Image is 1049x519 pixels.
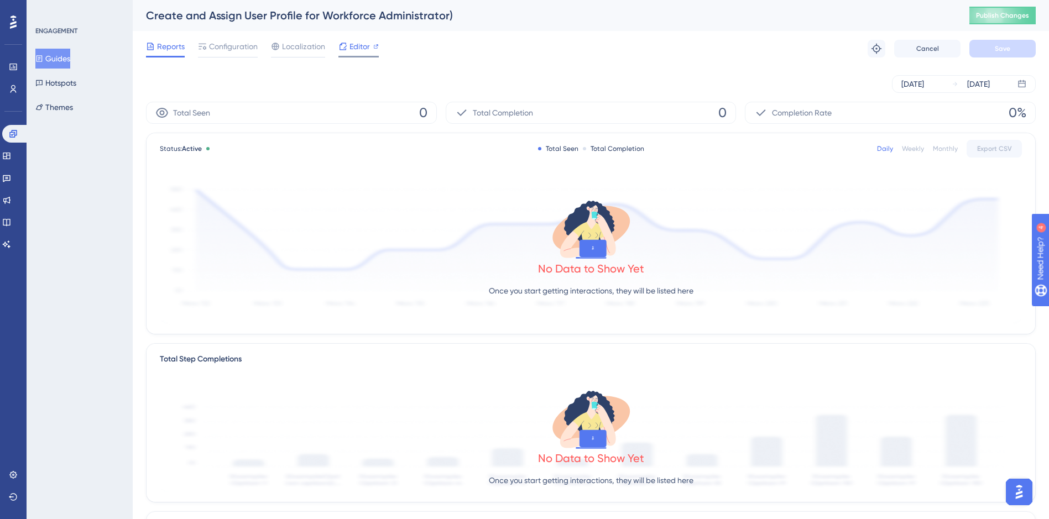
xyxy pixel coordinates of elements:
p: Once you start getting interactions, they will be listed here [489,474,693,487]
button: Hotspots [35,73,76,93]
p: Once you start getting interactions, they will be listed here [489,284,693,297]
span: Cancel [916,44,939,53]
span: Total Completion [473,106,533,119]
span: Total Seen [173,106,210,119]
span: Save [995,44,1010,53]
div: ENGAGEMENT [35,27,77,35]
div: Weekly [902,144,924,153]
span: Export CSV [977,144,1012,153]
div: [DATE] [967,77,990,91]
button: Cancel [894,40,961,57]
span: 0 [419,104,427,122]
button: Themes [35,97,73,117]
div: 4 [77,6,80,14]
span: Configuration [209,40,258,53]
button: Export CSV [967,140,1022,158]
div: Total Seen [538,144,578,153]
span: Reports [157,40,185,53]
span: Completion Rate [772,106,832,119]
span: Localization [282,40,325,53]
span: Publish Changes [976,11,1029,20]
div: Daily [877,144,893,153]
iframe: UserGuiding AI Assistant Launcher [1003,475,1036,508]
button: Save [969,40,1036,57]
div: Total Completion [583,144,644,153]
span: Editor [349,40,370,53]
div: No Data to Show Yet [538,450,644,466]
span: 0 [718,104,727,122]
div: Monthly [933,144,958,153]
button: Guides [35,49,70,69]
div: Create and Assign User Profile for Workforce Administrator) [146,8,942,23]
span: Active [182,145,202,153]
span: 0% [1009,104,1026,122]
div: No Data to Show Yet [538,261,644,276]
span: Need Help? [26,3,69,16]
button: Publish Changes [969,7,1036,24]
div: [DATE] [901,77,924,91]
span: Status: [160,144,202,153]
div: Total Step Completions [160,353,242,366]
